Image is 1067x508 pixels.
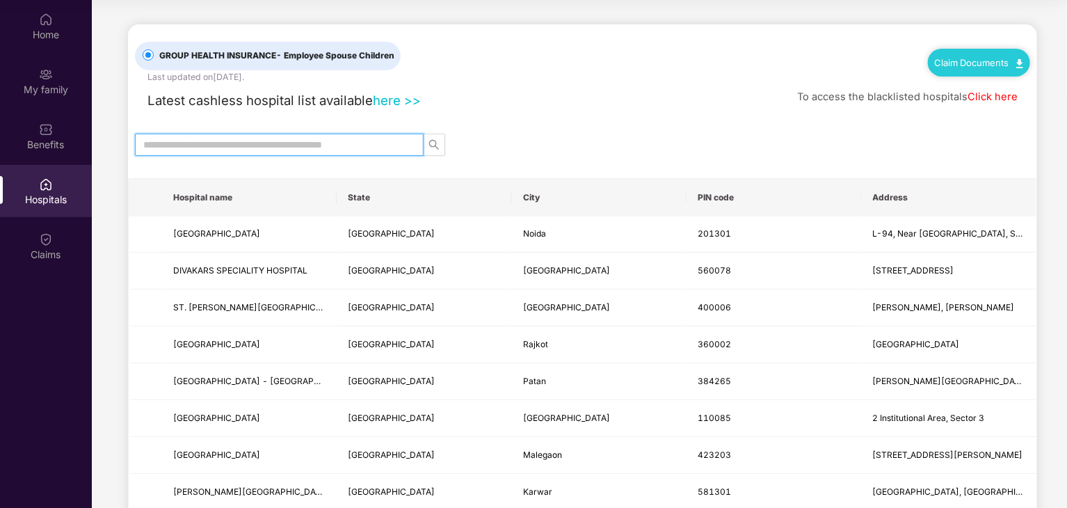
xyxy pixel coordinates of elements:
td: New Delhi [512,400,687,437]
td: Gujarat [337,326,511,363]
span: 384265 [698,376,731,386]
span: Rajkot [523,339,548,349]
td: METRO HOSPITAL AND HEART INSTITUTE [162,216,337,253]
td: 2 Institutional Area, Sector 3 [862,400,1036,437]
span: 360002 [698,339,731,349]
td: AGRAWAL HOSPITAL - PATAN [162,363,337,400]
td: JAIPUR GOLDEN HOSPITAL [162,400,337,437]
span: To access the blacklisted hospitals [797,90,968,103]
a: Click here [968,90,1018,103]
span: [GEOGRAPHIC_DATA] [523,302,610,312]
td: Maharashtra [337,437,511,474]
span: [PERSON_NAME][GEOGRAPHIC_DATA] [173,486,329,497]
td: L-94, Near Punjab National Bank, Sector 11 [862,216,1036,253]
span: L-94, Near [GEOGRAPHIC_DATA], Sector 11 [873,228,1050,239]
span: [GEOGRAPHIC_DATA] [173,339,260,349]
span: [STREET_ADDRESS] [873,265,954,276]
span: [GEOGRAPHIC_DATA] [173,413,260,423]
th: Address [862,179,1036,216]
span: Hospital name [173,192,326,203]
td: Maharashtra [337,289,511,326]
td: Rajkot [512,326,687,363]
span: Malegaon [523,450,562,460]
td: Mumbai [512,289,687,326]
span: 423203 [698,450,731,460]
a: here >> [373,93,421,108]
span: GROUP HEALTH INSURANCE [154,49,400,63]
th: State [337,179,511,216]
span: ST. [PERSON_NAME][GEOGRAPHIC_DATA] [173,302,344,312]
span: DIVAKARS SPECIALITY HOSPITAL [173,265,307,276]
td: Patan [512,363,687,400]
span: Noida [523,228,546,239]
img: svg+xml;base64,PHN2ZyB4bWxucz0iaHR0cDovL3d3dy53My5vcmcvMjAwMC9zdmciIHdpZHRoPSIxMC40IiBoZWlnaHQ9Ij... [1016,59,1023,68]
td: Delhi [337,400,511,437]
td: 313 PLOT NO 70/3 2 ND FLOOR SHREE SANKET EMPIRE, BEHIND DISTRICT COURT [862,437,1036,474]
td: No 220, 9th Cross Road, 2nd Phase, J P Nagar [862,253,1036,289]
span: Address [873,192,1025,203]
img: svg+xml;base64,PHN2ZyBpZD0iSG9zcGl0YWxzIiB4bWxucz0iaHR0cDovL3d3dy53My5vcmcvMjAwMC9zdmciIHdpZHRoPS... [39,177,53,191]
td: INDU MEMORIAL HOSPITAL [162,437,337,474]
span: 110085 [698,413,731,423]
button: search [423,134,445,156]
span: 581301 [698,486,731,497]
span: [PERSON_NAME], [PERSON_NAME] [873,302,1015,312]
span: 400006 [698,302,731,312]
td: DIVAKARS SPECIALITY HOSPITAL [162,253,337,289]
img: svg+xml;base64,PHN2ZyB3aWR0aD0iMjAiIGhlaWdodD0iMjAiIHZpZXdCb3g9IjAgMCAyMCAyMCIgZmlsbD0ibm9uZSIgeG... [39,68,53,81]
span: [GEOGRAPHIC_DATA] [348,302,435,312]
span: [STREET_ADDRESS][PERSON_NAME] [873,450,1023,460]
th: City [512,179,687,216]
td: KHUSHEE EYE HOSPITAL LASER CENTER [162,326,337,363]
span: [GEOGRAPHIC_DATA] [173,228,260,239]
th: Hospital name [162,179,337,216]
span: search [424,139,444,150]
img: svg+xml;base64,PHN2ZyBpZD0iQ2xhaW0iIHhtbG5zPSJodHRwOi8vd3d3LnczLm9yZy8yMDAwL3N2ZyIgd2lkdGg9IjIwIi... [39,232,53,246]
span: [GEOGRAPHIC_DATA] [348,265,435,276]
span: [GEOGRAPHIC_DATA] [348,413,435,423]
span: 560078 [698,265,731,276]
span: [GEOGRAPHIC_DATA] [523,265,610,276]
span: [GEOGRAPHIC_DATA] - [GEOGRAPHIC_DATA] [173,376,357,386]
span: [GEOGRAPHIC_DATA] [348,339,435,349]
td: Karnataka [337,253,511,289]
span: 201301 [698,228,731,239]
th: PIN code [687,179,861,216]
td: ST. ELIZABETH S HOSPITAL [162,289,337,326]
td: 2nd Floor Shri Ram Complex, Kothariya Road [862,326,1036,363]
td: Uttar Pradesh [337,216,511,253]
span: [GEOGRAPHIC_DATA], [GEOGRAPHIC_DATA] [873,486,1051,497]
span: - Employee Spouse Children [276,50,394,61]
img: svg+xml;base64,PHN2ZyBpZD0iQmVuZWZpdHMiIHhtbG5zPSJodHRwOi8vd3d3LnczLm9yZy8yMDAwL3N2ZyIgd2lkdGg9Ij... [39,122,53,136]
td: J Mehta, Malbar Hill [862,289,1036,326]
span: [GEOGRAPHIC_DATA] [173,450,260,460]
div: Last updated on [DATE] . [147,70,244,84]
span: Karwar [523,486,552,497]
span: 2 Institutional Area, Sector 3 [873,413,985,423]
td: Malegaon [512,437,687,474]
span: [GEOGRAPHIC_DATA] [348,486,435,497]
span: Latest cashless hospital list available [147,93,373,108]
td: Gujarat [337,363,511,400]
span: [GEOGRAPHIC_DATA] [348,450,435,460]
span: [GEOGRAPHIC_DATA] [873,339,960,349]
img: svg+xml;base64,PHN2ZyBpZD0iSG9tZSIgeG1sbnM9Imh0dHA6Ly93d3cudzMub3JnLzIwMDAvc3ZnIiB3aWR0aD0iMjAiIG... [39,13,53,26]
td: Bangalore [512,253,687,289]
td: Noida [512,216,687,253]
td: Kilachand Center, Station Road [862,363,1036,400]
span: [GEOGRAPHIC_DATA] [348,376,435,386]
span: [GEOGRAPHIC_DATA] [348,228,435,239]
span: [GEOGRAPHIC_DATA] [523,413,610,423]
a: Claim Documents [935,57,1023,68]
span: Patan [523,376,546,386]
